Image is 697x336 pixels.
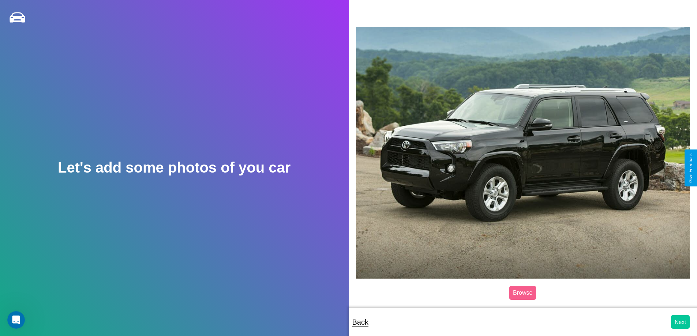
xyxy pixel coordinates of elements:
iframe: Intercom live chat [7,311,25,329]
p: Back [352,316,368,329]
label: Browse [509,286,536,300]
div: Give Feedback [688,153,693,183]
button: Next [671,315,690,329]
img: posted [356,27,690,278]
h2: Let's add some photos of you car [58,159,291,176]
